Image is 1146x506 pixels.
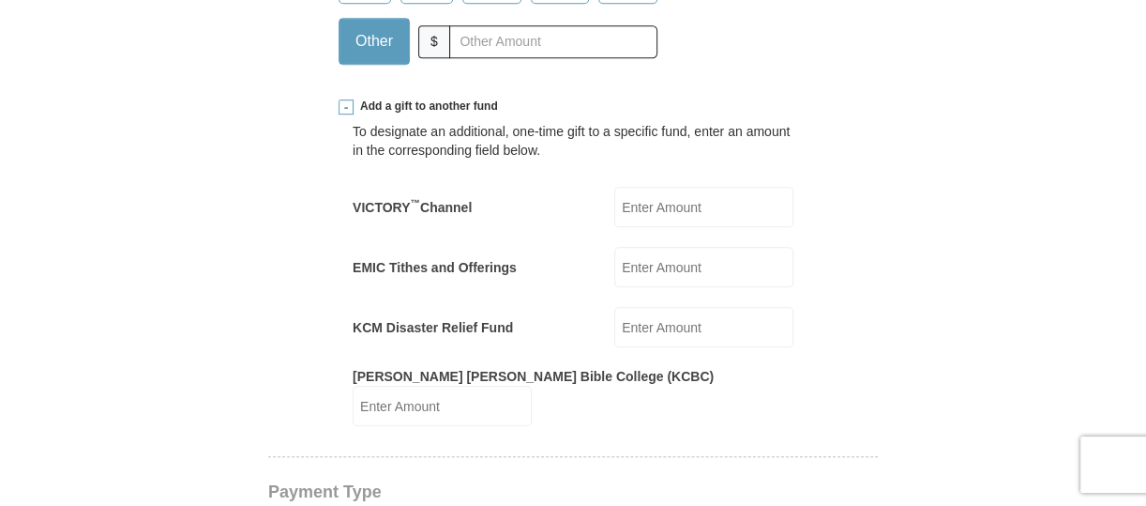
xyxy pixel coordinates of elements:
[346,27,402,55] span: Other
[410,197,420,208] sup: ™
[353,198,472,217] label: VICTORY Channel
[449,25,657,58] input: Other Amount
[353,258,517,277] label: EMIC Tithes and Offerings
[418,25,450,58] span: $
[614,247,793,287] input: Enter Amount
[353,122,793,160] div: To designate an additional, one-time gift to a specific fund, enter an amount in the correspondin...
[354,99,498,115] span: Add a gift to another fund
[614,307,793,347] input: Enter Amount
[614,187,793,227] input: Enter Amount
[353,367,714,386] label: [PERSON_NAME] [PERSON_NAME] Bible College (KCBC)
[353,318,513,337] label: KCM Disaster Relief Fund
[353,386,532,426] input: Enter Amount
[268,484,878,499] h4: Payment Type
